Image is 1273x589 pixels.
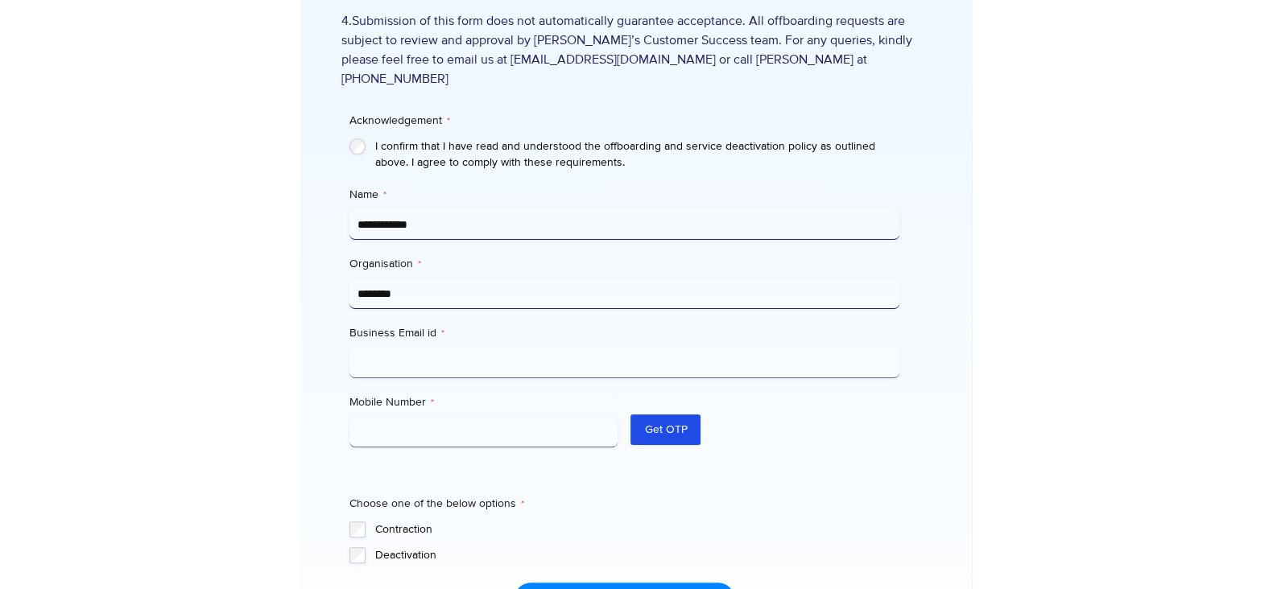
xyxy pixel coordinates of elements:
label: Organisation [349,256,899,272]
span: 4.Submission of this form does not automatically guarantee acceptance. All offboarding requests a... [341,11,932,89]
label: Deactivation [375,547,899,563]
label: Name [349,187,899,203]
legend: Choose one of the below options [349,496,524,512]
label: Mobile Number [349,394,618,410]
label: Business Email id [349,325,899,341]
label: Contraction [375,521,899,538]
legend: Acknowledgement [349,113,450,129]
button: Get OTP [630,414,701,445]
label: I confirm that I have read and understood the offboarding and service deactivation policy as outl... [375,138,899,171]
